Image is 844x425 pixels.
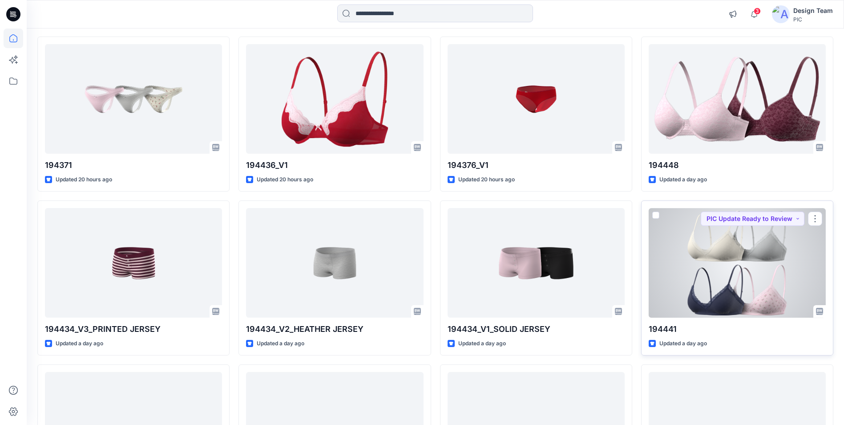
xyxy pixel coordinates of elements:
[246,44,423,153] a: 194436_V1
[56,339,103,348] p: Updated a day ago
[793,16,833,23] div: PIC
[458,175,515,184] p: Updated 20 hours ago
[649,323,826,335] p: 194441
[45,323,222,335] p: 194434_V3_PRINTED JERSEY
[448,159,625,172] p: 194376_V1
[448,44,625,153] a: 194376_V1
[45,44,222,153] a: 194371
[772,5,790,23] img: avatar
[246,159,423,172] p: 194436_V1
[56,175,112,184] p: Updated 20 hours ago
[793,5,833,16] div: Design Team
[659,175,707,184] p: Updated a day ago
[257,175,313,184] p: Updated 20 hours ago
[754,8,761,15] span: 3
[448,323,625,335] p: 194434_V1_SOLID JERSEY
[246,208,423,317] a: 194434_V2_HEATHER JERSEY
[448,208,625,317] a: 194434_V1_SOLID JERSEY
[45,208,222,317] a: 194434_V3_PRINTED JERSEY
[649,208,826,317] a: 194441
[458,339,506,348] p: Updated a day ago
[246,323,423,335] p: 194434_V2_HEATHER JERSEY
[649,159,826,172] p: 194448
[649,44,826,153] a: 194448
[659,339,707,348] p: Updated a day ago
[45,159,222,172] p: 194371
[257,339,304,348] p: Updated a day ago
